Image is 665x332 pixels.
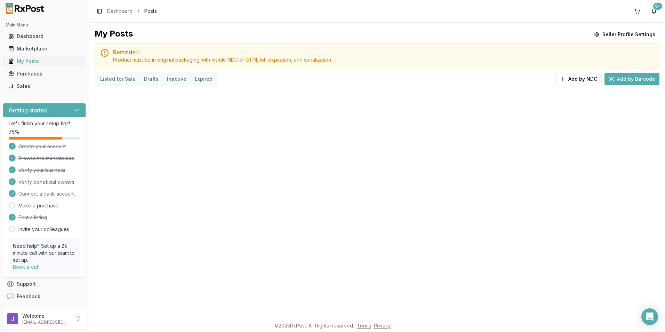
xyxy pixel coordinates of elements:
a: Marketplace [6,42,83,55]
button: Purchases [3,68,86,79]
span: Feedback [17,293,40,300]
span: Browse the marketplace [18,155,74,162]
div: My Posts [8,58,80,65]
div: Sales [8,83,80,90]
span: Posts [144,8,157,15]
button: Support [3,278,86,290]
span: Create your account [18,143,66,150]
a: My Posts [6,55,83,68]
button: Feedback [3,290,86,303]
span: Connect a bank account [18,190,75,197]
a: Purchases [6,68,83,80]
button: Seller Profile Settings [590,28,659,41]
span: 75 % [9,128,19,135]
button: Dashboard [3,31,86,42]
button: 9+ [648,6,659,17]
p: Let's finish your setup first! [9,120,80,127]
span: Post a listing [18,214,47,221]
div: Open Intercom Messenger [641,308,658,325]
h2: Main Menu [6,22,83,28]
a: Dashboard [107,8,133,15]
span: Verify beneficial owners [18,179,74,185]
p: Need help? Set up a 25 minute call with our team to set up. [13,243,76,263]
button: Drafts [140,73,163,85]
h3: Getting started [9,106,48,114]
a: Make a purchase [18,202,58,209]
img: User avatar [7,313,18,324]
div: Marketplace [8,45,80,52]
span: Verify your business [18,167,65,174]
a: Book a call [13,264,40,270]
a: Dashboard [6,30,83,42]
div: My Posts [95,28,133,41]
h5: Reminder! [113,49,654,55]
div: Purchases [8,70,80,77]
button: Listed for Sale [96,73,140,85]
a: Privacy [374,323,391,329]
button: Inactive [163,73,191,85]
a: Sales [6,80,83,93]
img: RxPost Logo [3,3,47,14]
div: Product must be in original packaging with visible NDC or GTIN, lot, expiration, and serialization. [113,56,654,63]
button: Sales [3,81,86,92]
p: Welcome [22,313,71,319]
p: [EMAIL_ADDRESS][DOMAIN_NAME] [22,319,71,325]
button: Add by Barcode [604,73,659,85]
a: Invite your colleagues [18,226,69,233]
button: Marketplace [3,43,86,54]
button: Expired [191,73,217,85]
nav: breadcrumb [107,8,157,15]
div: 9+ [653,3,662,10]
button: My Posts [3,56,86,67]
a: Terms [357,323,371,329]
button: Add by NDC [555,73,602,85]
div: Dashboard [8,33,80,40]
